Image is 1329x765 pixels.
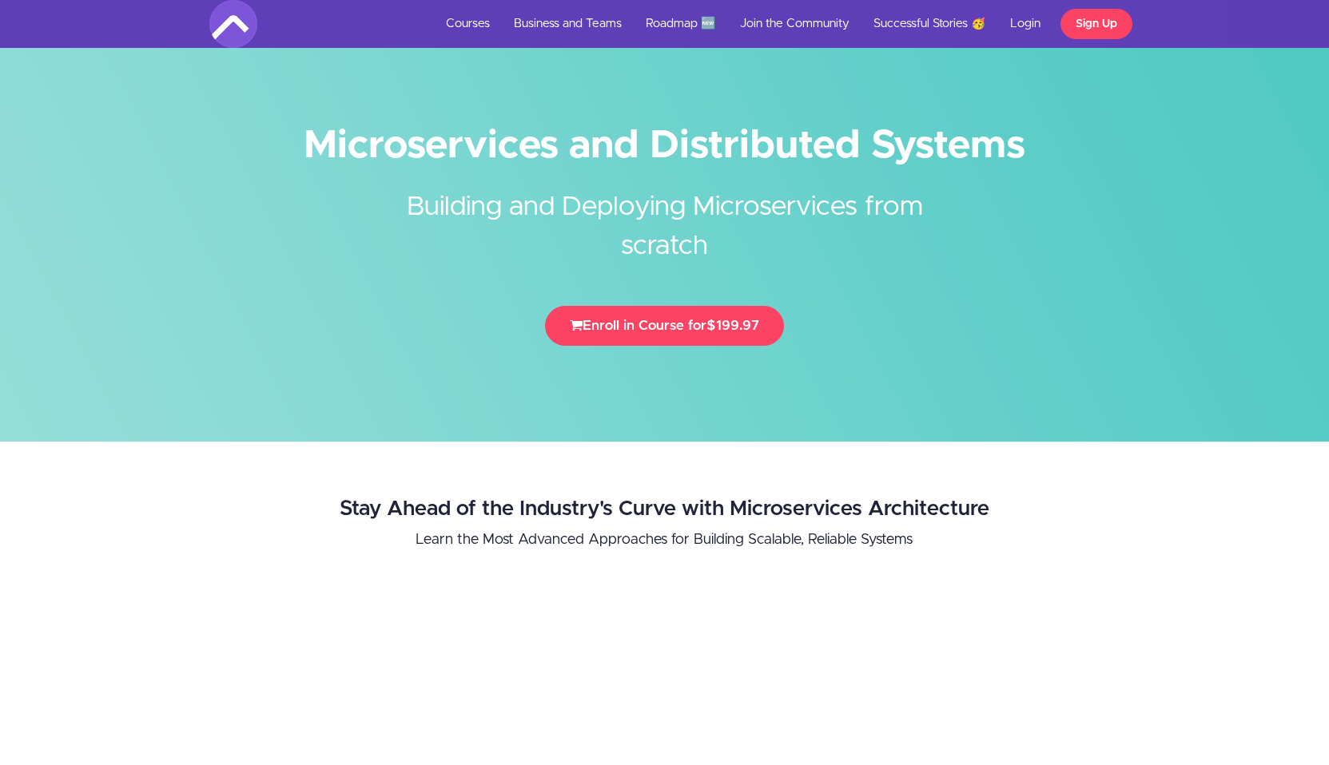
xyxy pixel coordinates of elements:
[365,164,965,266] h2: Building and Deploying Microservices from scratch
[545,306,784,346] button: Enroll in Course for$199.97
[225,497,1104,521] h2: Stay Ahead of the Industry's Curve with Microservices Architecture
[225,529,1104,551] p: Learn the Most Advanced Approaches for Building Scalable, Reliable Systems
[706,319,759,332] span: $199.97
[1060,9,1132,39] a: Sign Up
[209,128,1120,164] h1: Microservices and Distributed Systems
